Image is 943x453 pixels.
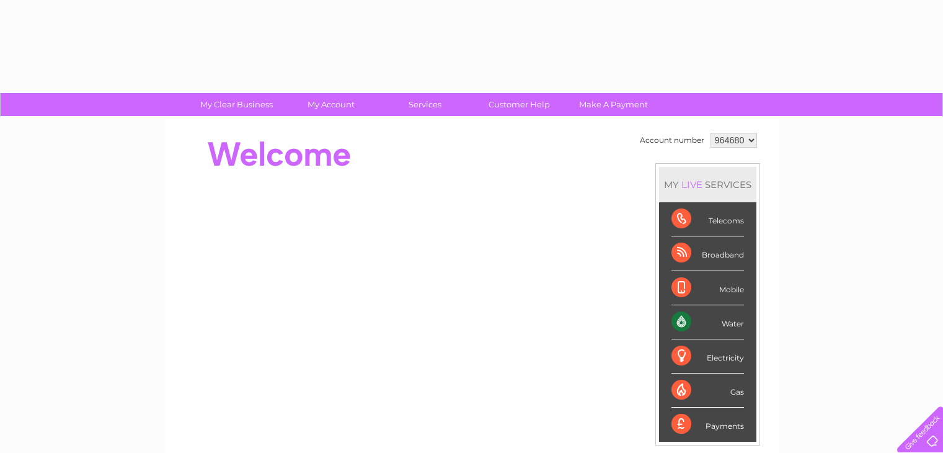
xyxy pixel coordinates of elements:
[637,130,707,151] td: Account number
[671,339,744,374] div: Electricity
[679,179,705,191] div: LIVE
[185,93,288,116] a: My Clear Business
[671,374,744,408] div: Gas
[671,305,744,339] div: Water
[280,93,382,116] a: My Account
[671,236,744,271] div: Broadband
[671,202,744,236] div: Telecoms
[562,93,665,116] a: Make A Payment
[659,167,756,202] div: MY SERVICES
[671,408,744,441] div: Payments
[468,93,570,116] a: Customer Help
[671,271,744,305] div: Mobile
[374,93,476,116] a: Services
